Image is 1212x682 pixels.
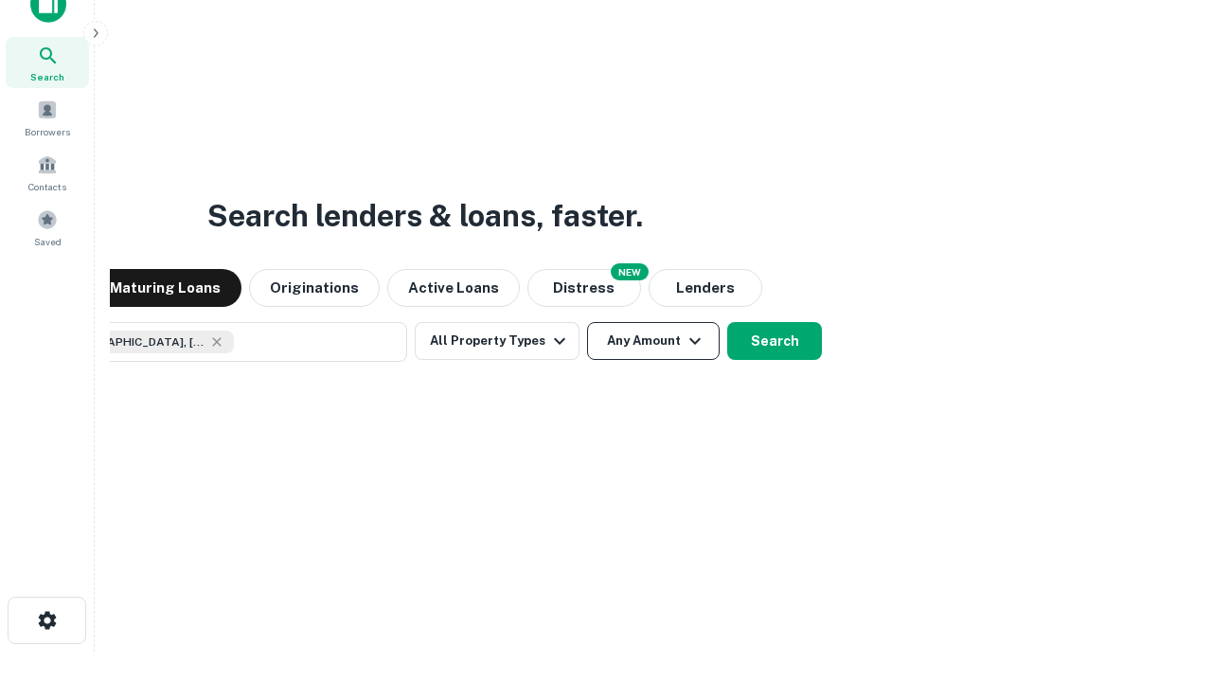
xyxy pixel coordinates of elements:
a: Search [6,37,89,88]
button: [GEOGRAPHIC_DATA], [GEOGRAPHIC_DATA], [GEOGRAPHIC_DATA] [28,322,407,362]
h3: Search lenders & loans, faster. [207,193,643,239]
button: Search distressed loans with lien and other non-mortgage details. [527,269,641,307]
div: NEW [611,263,649,280]
a: Saved [6,202,89,253]
span: Saved [34,234,62,249]
a: Borrowers [6,92,89,143]
button: All Property Types [415,322,579,360]
span: Borrowers [25,124,70,139]
button: Active Loans [387,269,520,307]
span: [GEOGRAPHIC_DATA], [GEOGRAPHIC_DATA], [GEOGRAPHIC_DATA] [63,333,205,350]
span: Contacts [28,179,66,194]
button: Maturing Loans [89,269,241,307]
span: Search [30,69,64,84]
a: Contacts [6,147,89,198]
button: Search [727,322,822,360]
iframe: Chat Widget [1117,530,1212,621]
button: Any Amount [587,322,720,360]
button: Lenders [649,269,762,307]
button: Originations [249,269,380,307]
